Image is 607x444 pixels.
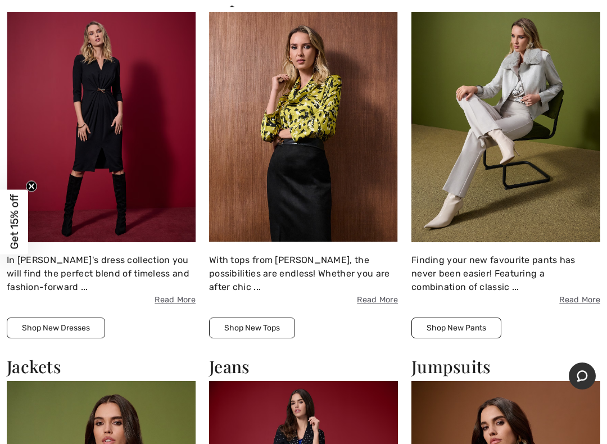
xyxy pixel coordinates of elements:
button: Shop New Pants [411,318,501,338]
h2: Jackets [7,356,196,377]
img: 250821041143_fcda57d873a67.jpg [411,12,600,242]
h2: Jumpsuits [411,356,600,377]
div: In [PERSON_NAME]'s dress collection you will find the perfect blend of timeless and fashion-forwa... [7,253,196,306]
iframe: Opens a widget where you can chat to one of our agents [569,363,596,391]
button: Shop New Dresses [7,318,105,338]
img: 250821041016_2653867add787.jpg [7,12,196,242]
h2: Jeans [209,356,398,377]
span: Get 15% off [8,194,21,250]
button: Shop New Tops [209,318,295,338]
button: Close teaser [26,181,37,192]
span: Read More [411,294,600,306]
img: 250821041058_778da62571b52.jpg [209,12,398,242]
div: With tops from [PERSON_NAME], the possibilities are endless! Whether you are after chic ... [209,253,398,306]
span: Read More [209,294,398,306]
span: Read More [7,294,196,306]
div: Finding your new favourite pants has never been easier! Featuring a combination of classic ... [411,253,600,306]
